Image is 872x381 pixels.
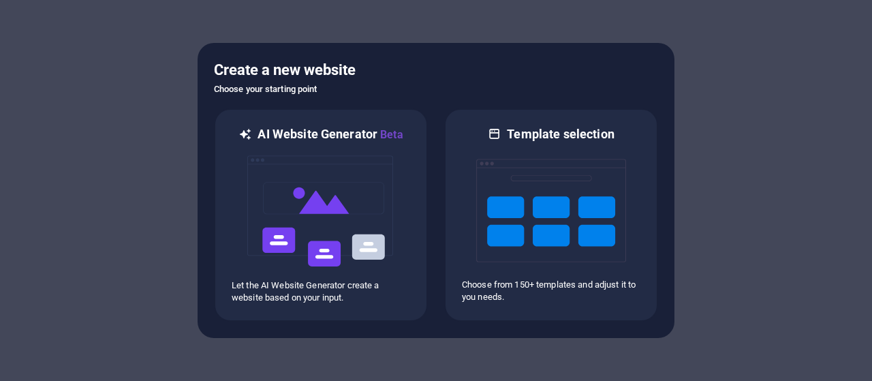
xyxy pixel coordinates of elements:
[214,59,658,81] h5: Create a new website
[377,128,403,141] span: Beta
[232,279,410,304] p: Let the AI Website Generator create a website based on your input.
[214,108,428,322] div: AI Website GeneratorBetaaiLet the AI Website Generator create a website based on your input.
[507,126,614,142] h6: Template selection
[214,81,658,97] h6: Choose your starting point
[462,279,640,303] p: Choose from 150+ templates and adjust it to you needs.
[258,126,403,143] h6: AI Website Generator
[444,108,658,322] div: Template selectionChoose from 150+ templates and adjust it to you needs.
[246,143,396,279] img: ai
